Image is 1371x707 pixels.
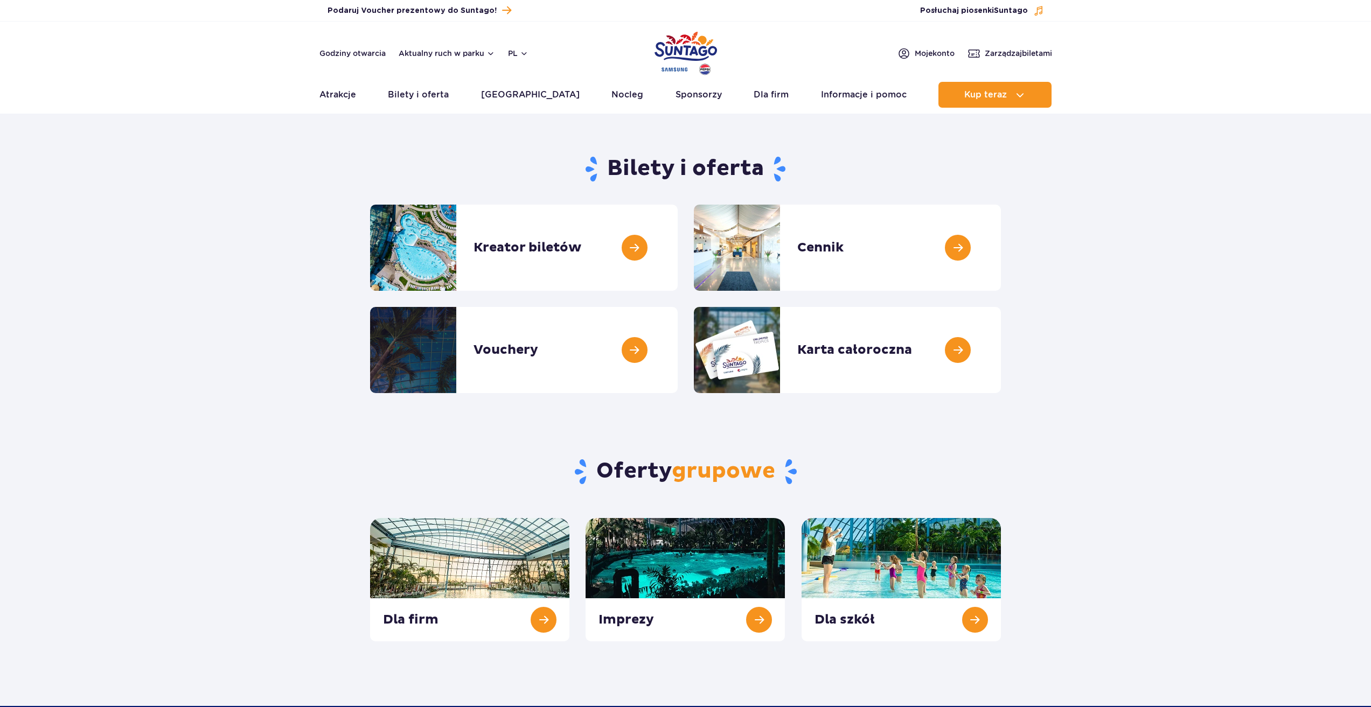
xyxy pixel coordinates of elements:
[399,49,495,58] button: Aktualny ruch w parku
[938,82,1052,108] button: Kup teraz
[821,82,907,108] a: Informacje i pomoc
[754,82,789,108] a: Dla firm
[508,48,528,59] button: pl
[388,82,449,108] a: Bilety i oferta
[920,5,1044,16] button: Posłuchaj piosenkiSuntago
[964,90,1007,100] span: Kup teraz
[328,3,511,18] a: Podaruj Voucher prezentowy do Suntago!
[319,82,356,108] a: Atrakcje
[994,7,1028,15] span: Suntago
[985,48,1052,59] span: Zarządzaj biletami
[481,82,580,108] a: [GEOGRAPHIC_DATA]
[611,82,643,108] a: Nocleg
[676,82,722,108] a: Sponsorzy
[655,27,717,76] a: Park of Poland
[915,48,955,59] span: Moje konto
[370,458,1001,486] h2: Oferty
[328,5,497,16] span: Podaruj Voucher prezentowy do Suntago!
[920,5,1028,16] span: Posłuchaj piosenki
[968,47,1052,60] a: Zarządzajbiletami
[897,47,955,60] a: Mojekonto
[319,48,386,59] a: Godziny otwarcia
[370,155,1001,183] h1: Bilety i oferta
[672,458,775,485] span: grupowe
